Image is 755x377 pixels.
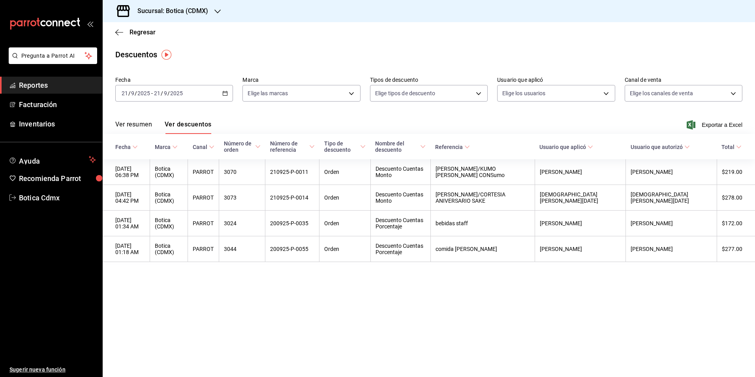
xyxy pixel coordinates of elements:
th: [PERSON_NAME] [626,159,717,185]
th: Descuento Cuentas Porcentaje [370,211,430,236]
th: $172.00 [717,211,755,236]
span: Elige las marcas [248,89,288,97]
th: Descuento Cuentas Porcentaje [370,236,430,262]
th: [DATE] 01:18 AM [103,236,150,262]
th: [PERSON_NAME] [535,159,626,185]
th: 3024 [219,211,265,236]
th: [DEMOGRAPHIC_DATA][PERSON_NAME][DATE] [626,185,717,211]
th: [PERSON_NAME] [626,211,717,236]
img: Tooltip marker [162,50,171,60]
input: -- [154,90,161,96]
span: / [161,90,163,96]
th: $278.00 [717,185,755,211]
span: Sugerir nueva función [9,366,96,374]
th: Orden [319,211,371,236]
input: ---- [137,90,150,96]
span: Elige los canales de venta [630,89,693,97]
th: $219.00 [717,159,755,185]
th: $277.00 [717,236,755,262]
th: [DEMOGRAPHIC_DATA][PERSON_NAME][DATE] [535,185,626,211]
span: Elige los usuarios [502,89,545,97]
span: Nombre del descuento [375,140,426,153]
th: Descuento Cuentas Monto [370,185,430,211]
input: -- [163,90,167,96]
th: [DATE] 01:34 AM [103,211,150,236]
span: - [151,90,153,96]
div: navigation tabs [115,121,211,134]
th: Orden [319,185,371,211]
th: 3044 [219,236,265,262]
span: Elige tipos de descuento [375,89,435,97]
span: Fecha [115,144,138,150]
th: Botica (CDMX) [150,185,188,211]
button: Ver descuentos [165,121,211,134]
span: / [135,90,137,96]
span: Reportes [19,80,96,90]
button: Exportar a Excel [688,120,742,130]
th: 200925-P-0035 [265,211,319,236]
th: [PERSON_NAME]/KUMO [PERSON_NAME] CONSumo [430,159,535,185]
div: Descuentos [115,49,157,60]
span: Botica Cdmx [19,192,96,203]
th: Botica (CDMX) [150,236,188,262]
th: [PERSON_NAME] [535,236,626,262]
span: Total [721,144,742,150]
th: [PERSON_NAME]/CORTESIA ANIVERSARIO SAKE [430,185,535,211]
th: 3073 [219,185,265,211]
span: / [128,90,131,96]
label: Canal de venta [625,77,742,83]
button: Regresar [115,28,156,36]
h3: Sucursal: Botica (CDMX) [131,6,208,16]
th: comida [PERSON_NAME] [430,236,535,262]
input: -- [121,90,128,96]
span: Inventarios [19,119,96,129]
label: Usuario que aplicó [497,77,615,83]
th: 210925-P-0014 [265,185,319,211]
th: Orden [319,159,371,185]
label: Tipos de descuento [370,77,488,83]
th: bebidas staff [430,211,535,236]
th: PARROT [188,236,219,262]
th: PARROT [188,159,219,185]
button: Pregunta a Parrot AI [9,47,97,64]
span: Referencia [435,144,470,150]
th: Botica (CDMX) [150,211,188,236]
input: ---- [170,90,183,96]
a: Pregunta a Parrot AI [6,57,97,66]
th: 210925-P-0011 [265,159,319,185]
th: [PERSON_NAME] [535,211,626,236]
label: Marca [242,77,360,83]
span: Número de orden [224,140,261,153]
th: Orden [319,236,371,262]
span: Tipo de descuento [324,140,366,153]
label: Fecha [115,77,233,83]
button: open_drawer_menu [87,21,93,27]
span: / [167,90,170,96]
th: 3070 [219,159,265,185]
th: [DATE] 04:42 PM [103,185,150,211]
span: Usuario que autorizó [631,144,690,150]
th: Descuento Cuentas Monto [370,159,430,185]
span: Facturación [19,99,96,110]
span: Recomienda Parrot [19,173,96,184]
span: Usuario que aplicó [539,144,593,150]
th: [DATE] 06:38 PM [103,159,150,185]
th: [PERSON_NAME] [626,236,717,262]
input: -- [131,90,135,96]
span: Regresar [130,28,156,36]
span: Ayuda [19,155,86,164]
span: Canal [193,144,214,150]
span: Pregunta a Parrot AI [21,52,85,60]
th: Botica (CDMX) [150,159,188,185]
th: 200925-P-0055 [265,236,319,262]
span: Número de referencia [270,140,315,153]
button: Ver resumen [115,121,152,134]
th: PARROT [188,211,219,236]
th: PARROT [188,185,219,211]
span: Marca [155,144,178,150]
